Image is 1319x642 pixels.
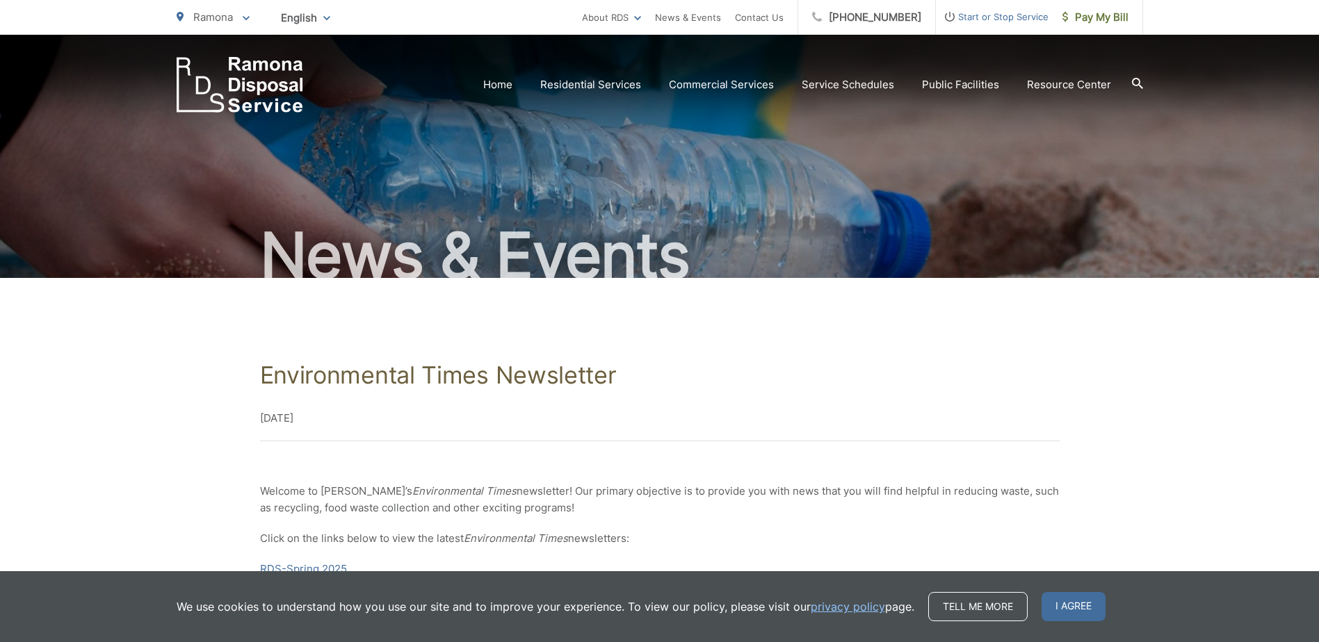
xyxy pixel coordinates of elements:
[193,10,233,24] span: Ramona
[177,221,1143,290] h2: News & Events
[260,561,1060,611] p: Fall 2025
[177,598,914,615] p: We use cookies to understand how you use our site and to improve your experience. To view our pol...
[412,484,517,497] em: Environmental Times
[483,76,512,93] a: Home
[735,9,784,26] a: Contact Us
[928,592,1028,621] a: Tell me more
[260,561,347,577] a: RDS-Spring 2025
[177,57,303,113] a: EDCD logo. Return to the homepage.
[540,76,641,93] a: Residential Services
[464,532,568,545] em: Environmental Times
[260,361,1060,389] h1: Environmental Times Newsletter
[1027,76,1111,93] a: Resource Center
[582,9,641,26] a: About RDS
[811,598,885,615] a: privacy policy
[1062,9,1128,26] span: Pay My Bill
[260,410,1060,427] p: [DATE]
[260,483,1060,516] p: Welcome to [PERSON_NAME]’s newsletter! Our primary objective is to provide you with news that you...
[270,6,341,30] span: English
[655,9,721,26] a: News & Events
[669,76,774,93] a: Commercial Services
[802,76,894,93] a: Service Schedules
[260,530,1060,547] p: Click on the links below to view the latest newsletters:
[922,76,999,93] a: Public Facilities
[1042,592,1106,621] span: I agree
